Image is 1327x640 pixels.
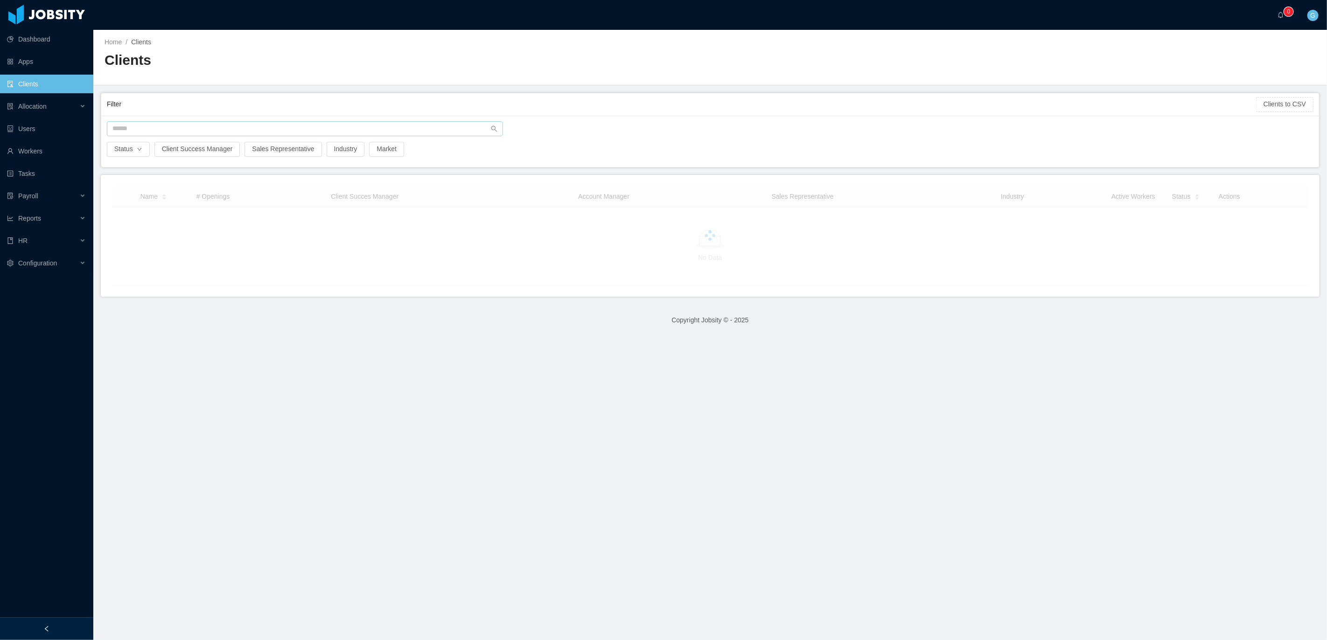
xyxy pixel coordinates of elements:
[131,38,151,46] span: Clients
[105,38,122,46] a: Home
[18,259,57,267] span: Configuration
[18,215,41,222] span: Reports
[7,164,86,183] a: icon: profileTasks
[491,125,497,132] i: icon: search
[369,142,404,157] button: Market
[1284,7,1293,16] sup: 0
[7,103,14,110] i: icon: solution
[107,96,1256,113] div: Filter
[7,142,86,160] a: icon: userWorkers
[7,52,86,71] a: icon: appstoreApps
[18,192,38,200] span: Payroll
[7,237,14,244] i: icon: book
[154,142,240,157] button: Client Success Manager
[18,237,28,244] span: HR
[7,30,86,49] a: icon: pie-chartDashboard
[18,103,47,110] span: Allocation
[1311,10,1316,21] span: G
[107,142,150,157] button: Statusicon: down
[7,119,86,138] a: icon: robotUsers
[7,193,14,199] i: icon: file-protect
[327,142,365,157] button: Industry
[244,142,321,157] button: Sales Representative
[1278,12,1284,18] i: icon: bell
[7,215,14,222] i: icon: line-chart
[93,304,1327,336] footer: Copyright Jobsity © - 2025
[7,260,14,266] i: icon: setting
[105,51,710,70] h2: Clients
[1256,97,1313,112] button: Clients to CSV
[7,75,86,93] a: icon: auditClients
[126,38,127,46] span: /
